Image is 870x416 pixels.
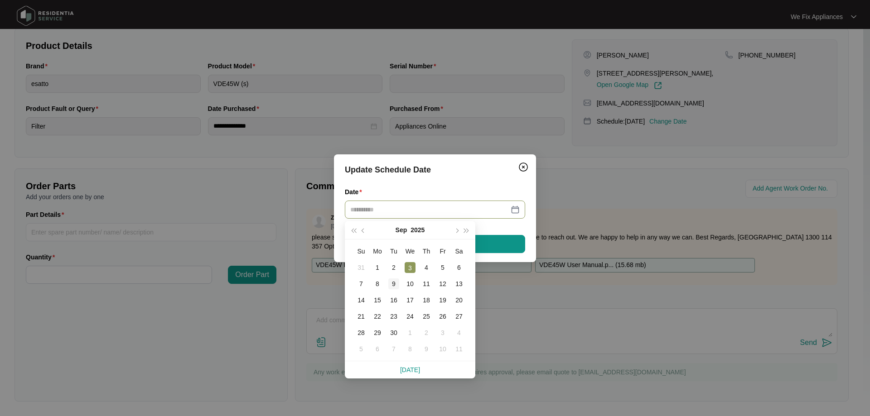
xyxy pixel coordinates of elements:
td: 2025-09-27 [451,308,467,325]
td: 2025-10-06 [369,341,386,357]
input: Date [350,205,509,215]
div: 3 [405,262,416,273]
td: 2025-09-01 [369,259,386,276]
div: 26 [437,311,448,322]
button: 2025 [411,221,425,239]
td: 2025-10-02 [418,325,435,341]
td: 2025-10-09 [418,341,435,357]
div: 10 [405,278,416,289]
td: 2025-09-19 [435,292,451,308]
a: [DATE] [400,366,420,373]
div: 19 [437,295,448,306]
div: 8 [372,278,383,289]
div: 18 [421,295,432,306]
td: 2025-10-05 [353,341,369,357]
td: 2025-09-24 [402,308,418,325]
td: 2025-09-28 [353,325,369,341]
div: 4 [454,327,464,338]
td: 2025-10-07 [386,341,402,357]
button: Close [516,160,531,174]
td: 2025-09-09 [386,276,402,292]
td: 2025-09-12 [435,276,451,292]
td: 2025-09-14 [353,292,369,308]
div: 5 [356,344,367,354]
div: 11 [454,344,464,354]
td: 2025-10-04 [451,325,467,341]
td: 2025-09-21 [353,308,369,325]
div: 9 [388,278,399,289]
td: 2025-10-10 [435,341,451,357]
td: 2025-09-05 [435,259,451,276]
th: Su [353,243,369,259]
th: Fr [435,243,451,259]
div: Update Schedule Date [345,163,525,176]
div: 29 [372,327,383,338]
td: 2025-09-18 [418,292,435,308]
td: 2025-09-03 [402,259,418,276]
td: 2025-09-17 [402,292,418,308]
div: 6 [454,262,464,273]
div: 27 [454,311,464,322]
td: 2025-09-10 [402,276,418,292]
td: 2025-09-29 [369,325,386,341]
div: 4 [421,262,432,273]
div: 2 [421,327,432,338]
td: 2025-10-08 [402,341,418,357]
div: 3 [437,327,448,338]
th: Tu [386,243,402,259]
td: 2025-09-06 [451,259,467,276]
div: 10 [437,344,448,354]
td: 2025-09-16 [386,292,402,308]
div: 24 [405,311,416,322]
div: 30 [388,327,399,338]
div: 31 [356,262,367,273]
div: 7 [356,278,367,289]
div: 14 [356,295,367,306]
div: 20 [454,295,464,306]
div: 25 [421,311,432,322]
td: 2025-09-15 [369,292,386,308]
label: Date [345,187,366,196]
td: 2025-09-11 [418,276,435,292]
td: 2025-08-31 [353,259,369,276]
td: 2025-10-03 [435,325,451,341]
div: 1 [372,262,383,273]
th: Sa [451,243,467,259]
div: 11 [421,278,432,289]
div: 13 [454,278,464,289]
div: 15 [372,295,383,306]
td: 2025-09-30 [386,325,402,341]
th: Mo [369,243,386,259]
div: 7 [388,344,399,354]
img: closeCircle [518,162,529,172]
div: 5 [437,262,448,273]
div: 2 [388,262,399,273]
div: 17 [405,295,416,306]
div: 21 [356,311,367,322]
td: 2025-09-08 [369,276,386,292]
td: 2025-09-23 [386,308,402,325]
td: 2025-09-20 [451,292,467,308]
div: 28 [356,327,367,338]
div: 1 [405,327,416,338]
td: 2025-09-04 [418,259,435,276]
button: Sep [396,221,407,239]
div: 9 [421,344,432,354]
td: 2025-10-11 [451,341,467,357]
td: 2025-09-07 [353,276,369,292]
td: 2025-10-01 [402,325,418,341]
td: 2025-09-25 [418,308,435,325]
th: Th [418,243,435,259]
div: 8 [405,344,416,354]
div: 6 [372,344,383,354]
td: 2025-09-02 [386,259,402,276]
td: 2025-09-22 [369,308,386,325]
td: 2025-09-13 [451,276,467,292]
div: 12 [437,278,448,289]
th: We [402,243,418,259]
td: 2025-09-26 [435,308,451,325]
div: 16 [388,295,399,306]
div: 22 [372,311,383,322]
div: 23 [388,311,399,322]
